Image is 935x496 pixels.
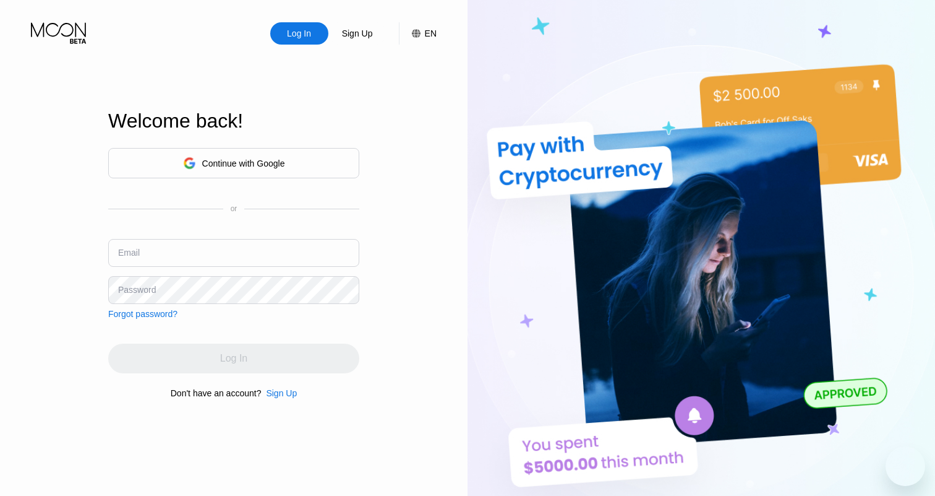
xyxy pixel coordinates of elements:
[425,28,437,38] div: EN
[341,27,374,40] div: Sign Up
[118,285,156,295] div: Password
[231,204,237,213] div: or
[108,309,177,319] div: Forgot password?
[286,27,312,40] div: Log In
[118,248,140,258] div: Email
[261,388,297,398] div: Sign Up
[108,110,359,133] div: Welcome back!
[886,446,925,486] iframe: Button to launch messaging window
[270,22,328,45] div: Log In
[399,22,437,45] div: EN
[266,388,297,398] div: Sign Up
[328,22,386,45] div: Sign Up
[171,388,262,398] div: Don't have an account?
[108,148,359,178] div: Continue with Google
[202,159,285,168] div: Continue with Google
